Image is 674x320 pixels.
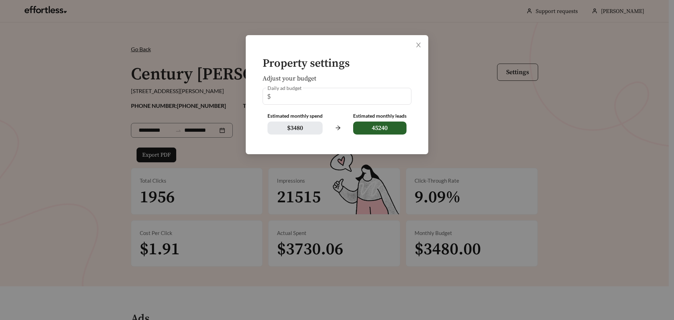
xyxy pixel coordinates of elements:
[263,58,411,70] h4: Property settings
[263,75,411,82] h5: Adjust your budget
[409,35,428,55] button: Close
[267,122,323,135] span: $ 3480
[353,113,407,119] div: Estimated monthly leads
[353,122,407,135] span: 45240
[267,113,323,119] div: Estimated monthly spend
[415,42,422,48] span: close
[331,121,344,135] span: arrow-right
